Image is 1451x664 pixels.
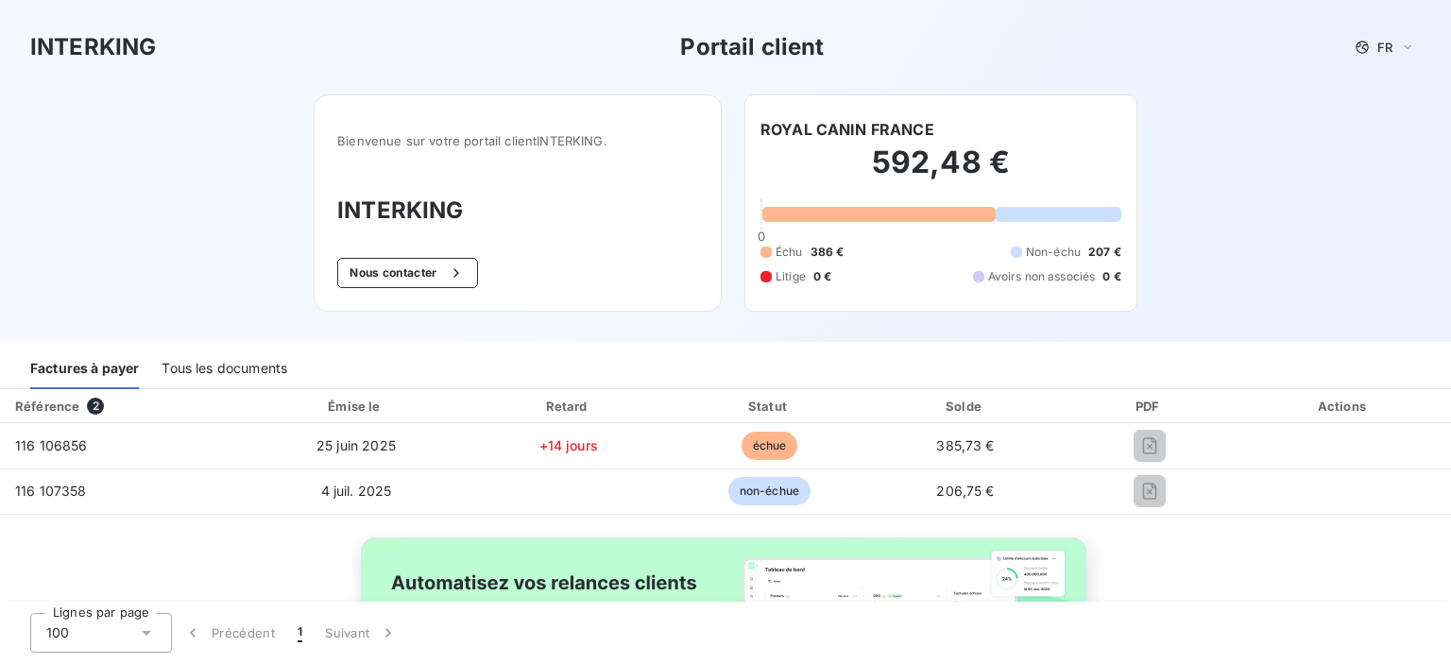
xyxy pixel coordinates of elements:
[162,349,287,389] div: Tous les documents
[15,483,87,499] span: 116 107358
[298,623,302,642] span: 1
[539,437,598,453] span: +14 jours
[776,268,806,285] span: Litige
[1066,397,1232,416] div: PDF
[936,483,994,499] span: 206,75 €
[760,144,1121,200] h2: 592,48 €
[988,268,1096,285] span: Avoirs non associés
[30,349,139,389] div: Factures à payer
[1088,244,1121,261] span: 207 €
[314,613,409,653] button: Suivant
[813,268,831,285] span: 0 €
[470,397,666,416] div: Retard
[87,398,104,415] span: 2
[337,194,698,228] h3: INTERKING
[674,397,864,416] div: Statut
[758,229,765,244] span: 0
[742,432,798,460] span: échue
[337,258,477,288] button: Nous contacter
[46,623,69,642] span: 100
[936,437,994,453] span: 385,73 €
[680,30,824,64] h3: Portail client
[15,399,79,414] div: Référence
[728,477,811,505] span: non-échue
[15,437,88,453] span: 116 106856
[30,30,156,64] h3: INTERKING
[337,133,698,148] span: Bienvenue sur votre portail client INTERKING .
[1377,40,1392,55] span: FR
[873,397,1059,416] div: Solde
[172,613,286,653] button: Précédent
[1102,268,1120,285] span: 0 €
[811,244,845,261] span: 386 €
[776,244,803,261] span: Échu
[760,118,934,141] h6: ROYAL CANIN FRANCE
[316,437,396,453] span: 25 juin 2025
[249,397,463,416] div: Émise le
[321,483,392,499] span: 4 juil. 2025
[1026,244,1081,261] span: Non-échu
[1240,397,1447,416] div: Actions
[286,613,314,653] button: 1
